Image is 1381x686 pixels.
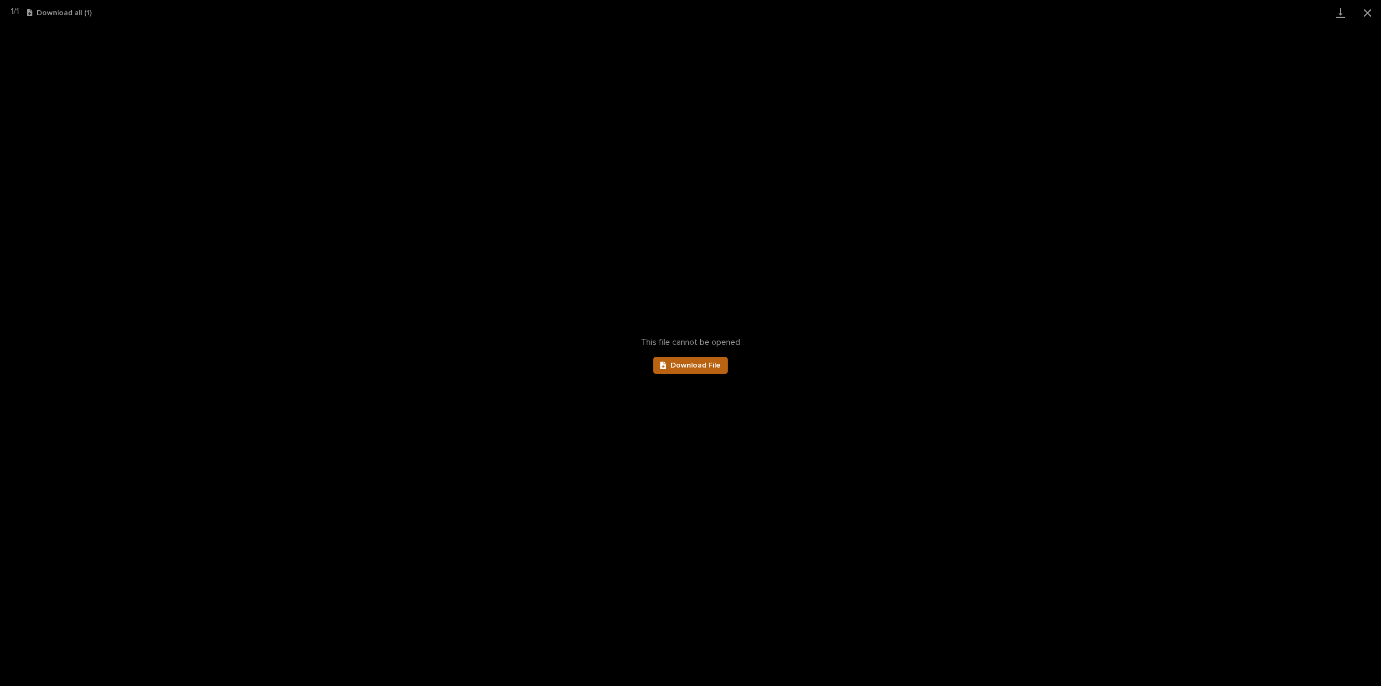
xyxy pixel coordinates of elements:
span: 1 [11,7,13,16]
span: 1 [16,7,19,16]
span: This file cannot be opened [641,337,740,348]
a: Download File [653,357,728,374]
span: Download File [671,362,721,369]
button: Download all (1) [27,9,92,17]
